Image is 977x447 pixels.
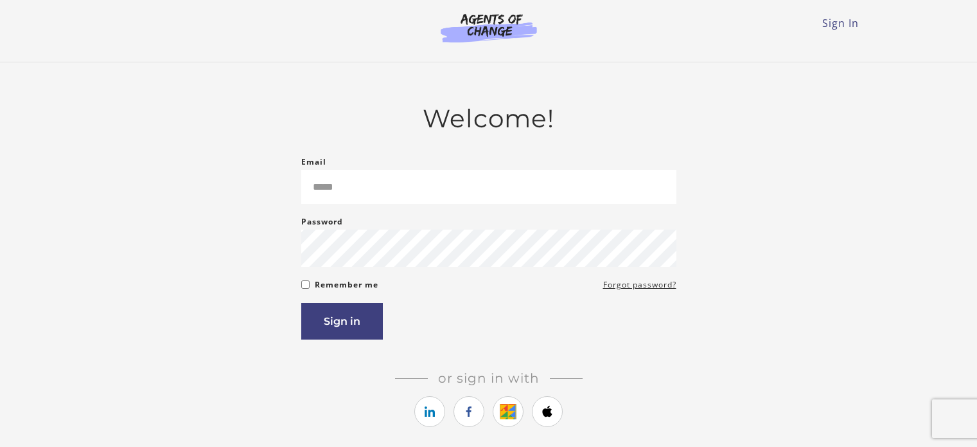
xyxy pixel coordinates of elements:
a: https://courses.thinkific.com/users/auth/linkedin?ss%5Breferral%5D=&ss%5Buser_return_to%5D=&ss%5B... [414,396,445,427]
a: https://courses.thinkific.com/users/auth/google?ss%5Breferral%5D=&ss%5Buser_return_to%5D=&ss%5Bvi... [493,396,524,427]
a: Sign In [822,16,859,30]
label: Email [301,154,326,170]
label: Remember me [315,277,378,293]
button: Sign in [301,303,383,340]
a: https://courses.thinkific.com/users/auth/facebook?ss%5Breferral%5D=&ss%5Buser_return_to%5D=&ss%5B... [453,396,484,427]
img: Agents of Change Logo [427,13,550,42]
span: Or sign in with [428,370,550,386]
h2: Welcome! [301,104,676,134]
label: Password [301,214,343,230]
a: Forgot password? [603,277,676,293]
a: https://courses.thinkific.com/users/auth/apple?ss%5Breferral%5D=&ss%5Buser_return_to%5D=&ss%5Bvis... [532,396,563,427]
